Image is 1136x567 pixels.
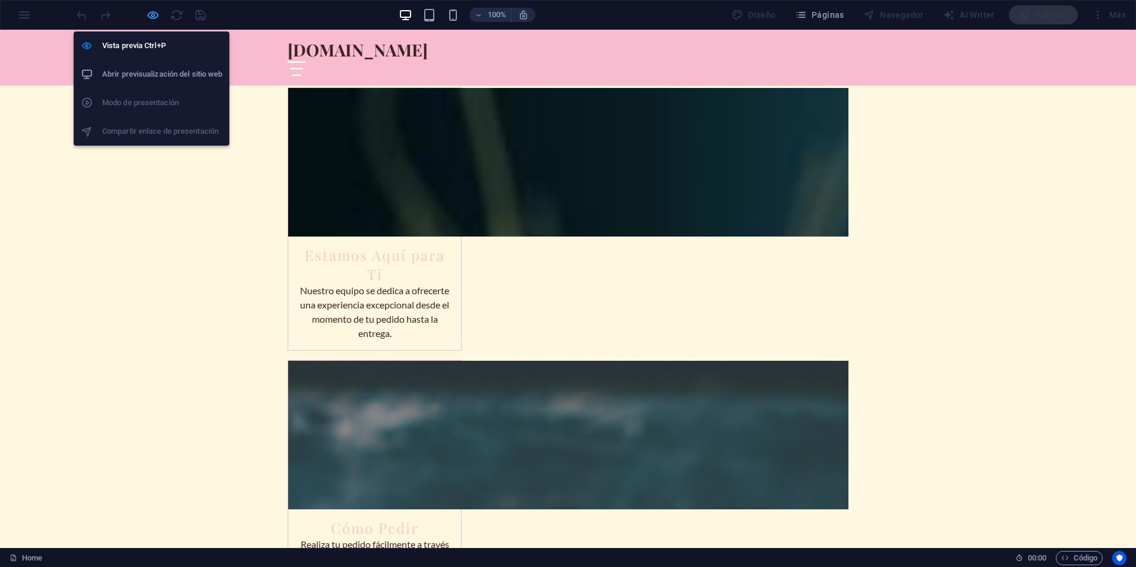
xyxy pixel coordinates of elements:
[10,551,42,565] a: Haz clic para cancelar la selección y doble clic para abrir páginas
[1036,553,1038,562] span: :
[487,8,506,22] h6: 100%
[298,489,452,508] h3: Cómo Pedir
[102,67,222,81] h6: Abrir previsualización del sitio web
[469,8,512,22] button: 100%
[298,508,452,565] p: Realiza tu pedido fácilmente a través de WhatsApp o Facebook, con un tiempo mínimo de anticipació...
[795,9,844,21] span: Páginas
[298,216,452,253] h3: Estamos Aquí para Ti
[298,254,452,311] p: Nuestro equipo se dedica a ofrecerte una experiencia excepcional desde el momento de tu pedido ha...
[1028,551,1046,565] span: 00 00
[1061,551,1097,565] span: Código
[790,5,849,24] button: Páginas
[1015,551,1047,565] h6: Tiempo de la sesión
[102,39,222,53] h6: Vista previa Ctrl+P
[518,10,529,20] i: Al redimensionar, ajustar el nivel de zoom automáticamente para ajustarse al dispositivo elegido.
[727,5,781,24] div: Diseño (Ctrl+Alt+Y)
[288,9,428,31] span: [DOMAIN_NAME]
[1056,551,1103,565] button: Código
[1112,551,1126,565] button: Usercentrics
